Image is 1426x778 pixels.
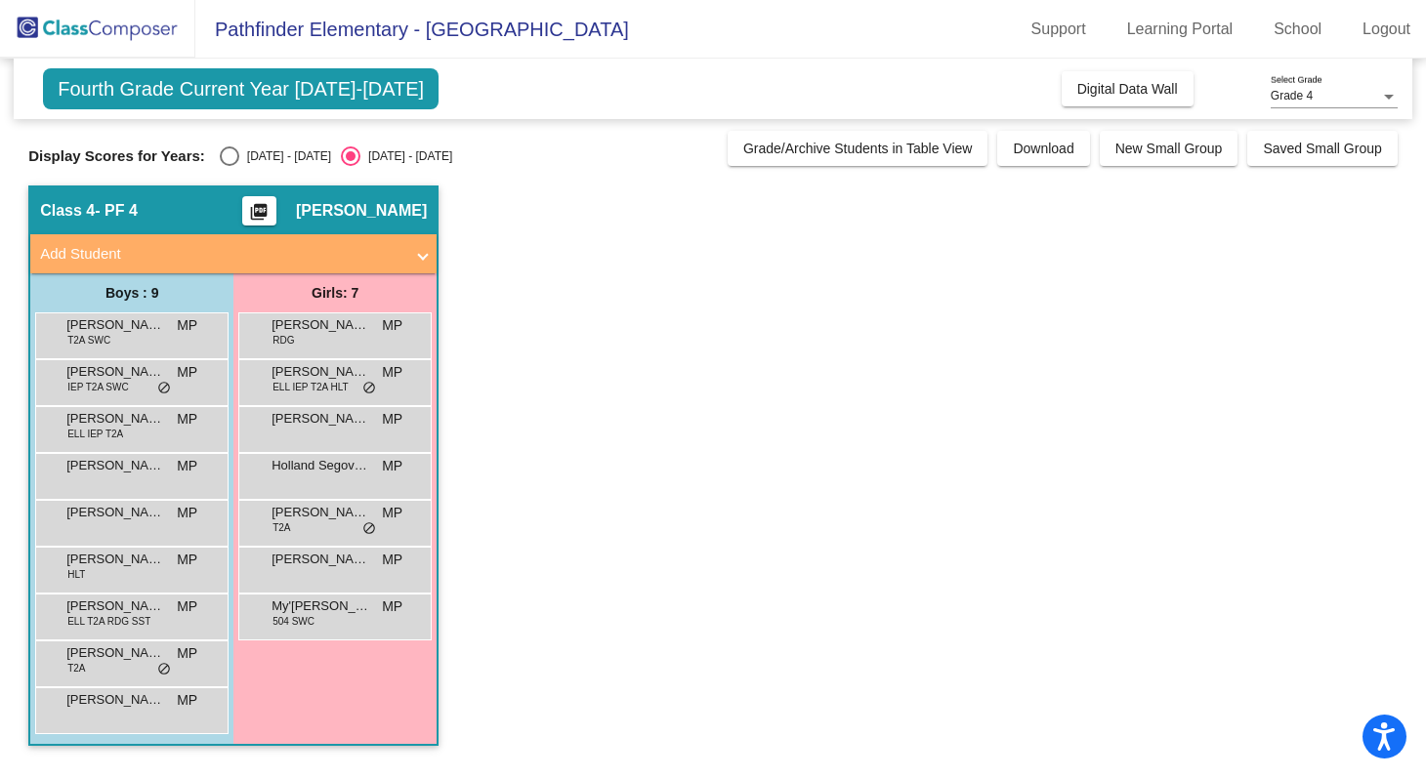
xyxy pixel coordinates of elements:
[43,68,439,109] span: Fourth Grade Current Year [DATE]-[DATE]
[177,550,197,570] span: MP
[66,409,164,429] span: [PERSON_NAME]
[177,456,197,476] span: MP
[177,503,197,523] span: MP
[177,643,197,664] span: MP
[95,201,138,221] span: - PF 4
[30,234,437,273] mat-expansion-panel-header: Add Student
[66,503,164,522] span: [PERSON_NAME]
[239,147,331,165] div: [DATE] - [DATE]
[67,333,110,348] span: T2A SWC
[177,690,197,711] span: MP
[273,380,348,394] span: ELL IEP T2A HLT
[66,315,164,335] span: [PERSON_NAME]
[177,315,197,336] span: MP
[67,380,128,394] span: IEP T2A SWC
[743,141,973,156] span: Grade/Archive Students in Table View
[728,131,988,166] button: Grade/Archive Students in Table View
[1258,14,1337,45] a: School
[247,202,271,229] mat-icon: picture_as_pdf
[362,381,376,396] span: do_not_disturb_alt
[272,315,369,335] span: [PERSON_NAME]
[195,14,629,45] span: Pathfinder Elementary - [GEOGRAPHIC_DATA]
[1115,141,1223,156] span: New Small Group
[382,362,402,383] span: MP
[177,409,197,430] span: MP
[272,456,369,475] span: Holland Segoviano
[177,596,197,617] span: MP
[67,661,85,676] span: T2A
[177,362,197,383] span: MP
[382,596,402,617] span: MP
[67,567,85,582] span: HLT
[273,333,294,348] span: RDG
[157,381,171,396] span: do_not_disturb_alt
[157,662,171,677] span: do_not_disturb_alt
[220,146,452,166] mat-radio-group: Select an option
[382,409,402,430] span: MP
[1062,71,1194,106] button: Digital Data Wall
[272,596,369,616] span: My'[PERSON_NAME]
[66,643,164,663] span: [PERSON_NAME]
[28,147,205,165] span: Display Scores for Years:
[66,456,164,475] span: [PERSON_NAME] [PERSON_NAME]
[997,131,1089,166] button: Download
[1100,131,1238,166] button: New Small Group
[272,362,369,382] span: [PERSON_NAME]
[360,147,452,165] div: [DATE] - [DATE]
[40,201,95,221] span: Class 4
[40,243,403,266] mat-panel-title: Add Student
[66,362,164,382] span: [PERSON_NAME]
[273,614,315,629] span: 504 SWC
[1013,141,1073,156] span: Download
[382,456,402,476] span: MP
[242,196,276,225] button: Print Students Details
[362,521,376,537] span: do_not_disturb_alt
[382,315,402,336] span: MP
[273,520,290,535] span: T2A
[1271,89,1313,102] span: Grade 4
[67,427,123,441] span: ELL IEP T2A
[382,550,402,570] span: MP
[296,201,427,221] span: [PERSON_NAME]
[272,550,369,569] span: [PERSON_NAME]
[66,596,164,616] span: [PERSON_NAME]
[272,503,369,522] span: [PERSON_NAME]
[66,550,164,569] span: [PERSON_NAME][DATE]
[1111,14,1249,45] a: Learning Portal
[30,273,233,312] div: Boys : 9
[272,409,369,429] span: [PERSON_NAME]
[1347,14,1426,45] a: Logout
[66,690,164,710] span: [PERSON_NAME]
[1077,81,1178,97] span: Digital Data Wall
[382,503,402,523] span: MP
[1247,131,1397,166] button: Saved Small Group
[1016,14,1102,45] a: Support
[1263,141,1381,156] span: Saved Small Group
[67,614,150,629] span: ELL T2A RDG SST
[233,273,437,312] div: Girls: 7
